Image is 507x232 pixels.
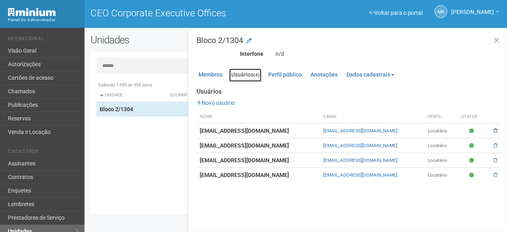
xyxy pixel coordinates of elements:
[200,128,289,134] strong: [EMAIL_ADDRESS][DOMAIN_NAME]
[266,69,304,81] a: Perfil público
[96,89,167,102] th: Unidade: activate to sort column descending
[229,69,261,82] a: Usuários(4)
[424,110,458,124] th: Perfil
[424,124,458,138] td: Locatário
[197,36,501,44] h3: Bloco 2/1304
[451,1,494,15] span: Marcela Kunz
[469,172,476,179] span: Ativo
[200,142,289,149] strong: [EMAIL_ADDRESS][DOMAIN_NAME]
[344,69,396,81] a: Dados cadastrais
[197,88,501,95] strong: Usuários
[246,37,252,45] a: Modificar a unidade
[8,8,56,16] img: Minium
[100,106,133,112] strong: Bloco 2/1304
[191,50,269,57] div: Interfone
[197,69,224,81] a: Membros
[8,149,79,157] li: Cadastros
[323,128,397,134] a: [EMAIL_ADDRESS][DOMAIN_NAME]
[167,89,360,102] th: Ocupante: activate to sort column ascending
[469,157,476,164] span: Ativo
[369,10,422,16] a: Voltar para o portal
[200,157,289,163] strong: [EMAIL_ADDRESS][DOMAIN_NAME]
[197,100,235,106] a: Novo usuário
[451,10,499,16] a: [PERSON_NAME]
[323,143,397,148] a: [EMAIL_ADDRESS][DOMAIN_NAME]
[200,172,289,178] strong: [EMAIL_ADDRESS][DOMAIN_NAME]
[434,5,447,18] a: MK
[424,138,458,153] td: Locatário
[90,34,255,46] h2: Unidades
[323,157,397,163] a: [EMAIL_ADDRESS][DOMAIN_NAME]
[469,128,476,134] span: Ativo
[309,69,340,81] a: Anotações
[323,172,397,178] a: [EMAIL_ADDRESS][DOMAIN_NAME]
[424,153,458,168] td: Locatário
[90,8,290,18] h1: CEO Corporate Executive Offices
[269,50,507,57] div: n/d
[320,110,424,124] th: E-mail
[469,142,476,149] span: Ativo
[8,16,79,24] div: Painel do Administrador
[424,168,458,183] td: Locatário
[253,72,259,78] small: (4)
[96,82,495,89] div: Exibindo 1-955 de 955 itens
[8,36,79,44] li: Operacional
[458,110,487,124] th: Status
[197,110,320,124] th: Nome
